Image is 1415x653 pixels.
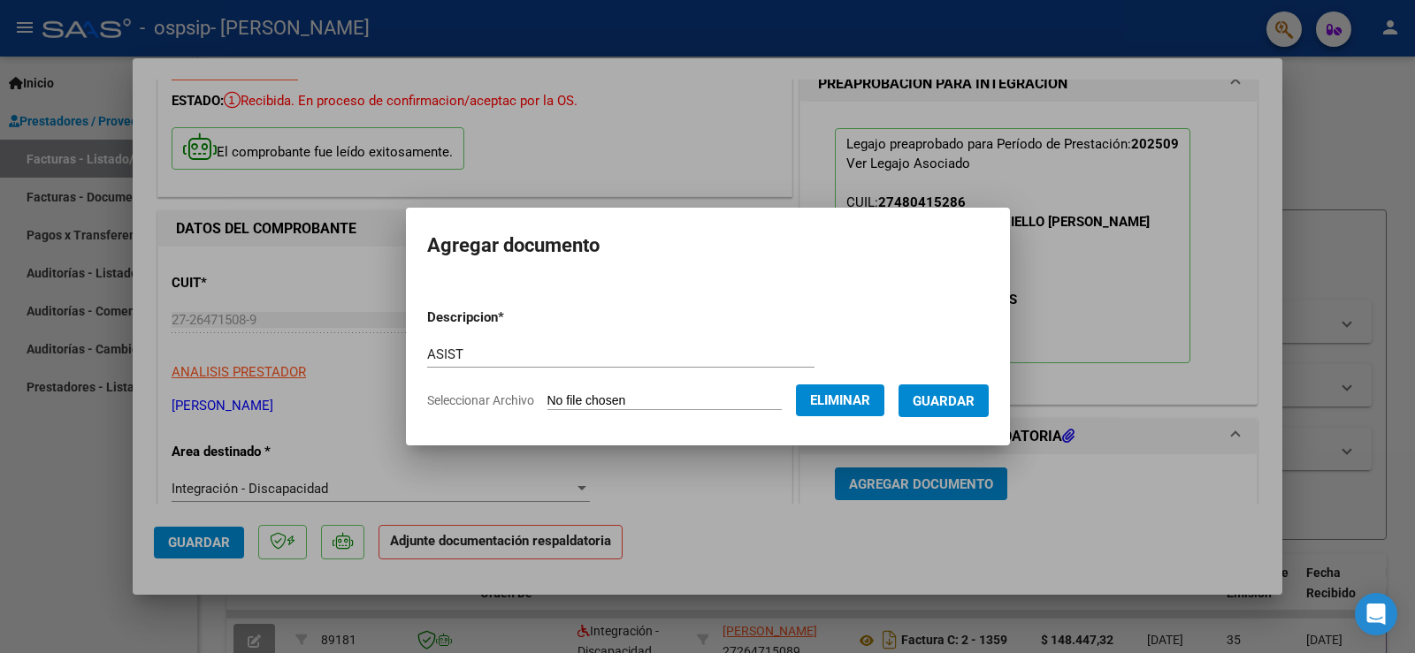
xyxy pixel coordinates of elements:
[427,308,596,328] p: Descripcion
[899,384,989,417] button: Guardar
[796,384,884,416] button: Eliminar
[810,392,870,408] span: Eliminar
[427,229,989,262] h2: Agregar documento
[913,393,975,409] span: Guardar
[427,393,534,407] span: Seleccionar Archivo
[1355,593,1397,635] div: Open Intercom Messenger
